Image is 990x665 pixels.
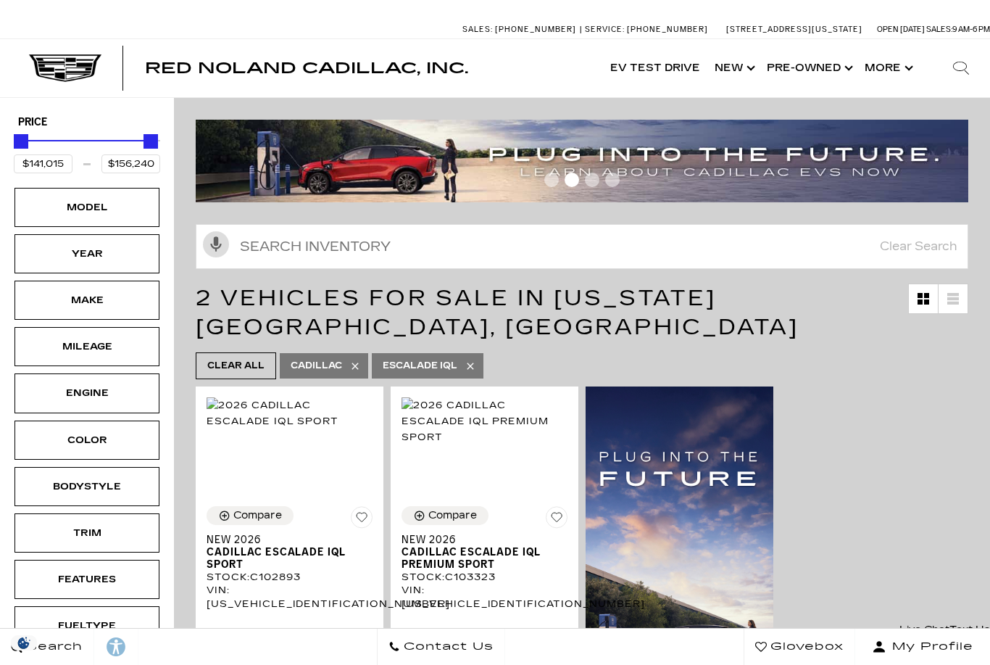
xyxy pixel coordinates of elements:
[14,134,28,149] div: Minimum Price
[877,25,925,34] span: Open [DATE]
[14,188,159,227] div: ModelModel
[402,534,567,571] a: New 2026Cadillac ESCALADE IQL Premium Sport
[707,39,760,97] a: New
[14,606,159,645] div: FueltypeFueltype
[744,629,855,665] a: Glovebox
[627,25,708,34] span: [PHONE_NUMBER]
[145,59,468,77] span: Red Noland Cadillac, Inc.
[402,534,557,546] span: New 2026
[51,432,123,448] div: Color
[14,560,159,599] div: FeaturesFeatures
[949,624,990,636] span: Text Us
[51,292,123,308] div: Make
[233,509,282,522] div: Compare
[760,39,857,97] a: Pre-Owned
[495,25,576,34] span: [PHONE_NUMBER]
[51,479,123,495] div: Bodystyle
[145,61,468,75] a: Red Noland Cadillac, Inc.
[22,637,83,657] span: Search
[101,154,160,173] input: Maximum
[546,506,567,534] button: Save Vehicle
[18,116,156,129] h5: Price
[14,327,159,366] div: MileageMileage
[402,627,567,640] div: Pricing Details - New 2026 Cadillac ESCALADE IQL Premium Sport
[462,25,493,34] span: Sales:
[207,584,373,610] div: VIN: [US_VEHICLE_IDENTIFICATION_NUMBER]
[605,173,620,187] span: Go to slide 4
[726,25,862,34] a: [STREET_ADDRESS][US_STATE]
[14,373,159,413] div: EngineEngine
[949,620,990,640] a: Text Us
[383,357,457,375] span: Escalade IQL
[402,584,567,610] div: VIN: [US_VEHICLE_IDENTIFICATION_NUMBER]
[207,546,362,571] span: Cadillac ESCALADE IQL Sport
[428,509,477,522] div: Compare
[14,129,160,173] div: Price
[207,397,373,429] img: 2026 Cadillac ESCALADE IQL Sport
[400,637,494,657] span: Contact Us
[855,629,990,665] button: Open user profile menu
[196,285,799,340] span: 2 Vehicles for Sale in [US_STATE][GEOGRAPHIC_DATA], [GEOGRAPHIC_DATA]
[565,173,579,187] span: Go to slide 2
[351,506,373,534] button: Save Vehicle
[51,525,123,541] div: Trim
[7,635,41,650] img: Opt-Out Icon
[603,39,707,97] a: EV Test Drive
[207,534,373,571] a: New 2026Cadillac ESCALADE IQL Sport
[402,506,488,525] button: Compare Vehicle
[402,546,557,571] span: Cadillac ESCALADE IQL Premium Sport
[462,25,580,33] a: Sales: [PHONE_NUMBER]
[143,134,158,149] div: Maximum Price
[14,234,159,273] div: YearYear
[14,281,159,320] div: MakeMake
[196,120,968,202] img: ev-blog-post-banners4
[544,173,559,187] span: Go to slide 1
[14,467,159,506] div: BodystyleBodystyle
[7,635,41,650] section: Click to Open Cookie Consent Modal
[899,624,949,636] span: Live Chat
[51,199,123,215] div: Model
[767,637,844,657] span: Glovebox
[402,571,567,584] div: Stock : C103323
[207,534,362,546] span: New 2026
[196,224,968,269] input: Search Inventory
[14,513,159,553] div: TrimTrim
[886,637,973,657] span: My Profile
[14,421,159,460] div: ColorColor
[585,173,599,187] span: Go to slide 3
[14,154,72,173] input: Minimum
[402,397,567,445] img: 2026 Cadillac ESCALADE IQL Premium Sport
[51,246,123,262] div: Year
[926,25,952,34] span: Sales:
[203,231,229,257] svg: Click to toggle on voice search
[899,620,949,640] a: Live Chat
[51,339,123,355] div: Mileage
[51,385,123,401] div: Engine
[377,629,505,665] a: Contact Us
[207,506,294,525] button: Compare Vehicle
[857,39,918,97] button: More
[585,25,625,34] span: Service:
[207,571,373,584] div: Stock : C102893
[291,357,342,375] span: Cadillac
[207,627,373,640] div: Pricing Details - New 2026 Cadillac ESCALADE IQL Sport
[207,357,265,375] span: Clear All
[51,571,123,587] div: Features
[580,25,712,33] a: Service: [PHONE_NUMBER]
[952,25,990,34] span: 9 AM-6 PM
[29,54,101,82] img: Cadillac Dark Logo with Cadillac White Text
[51,618,123,634] div: Fueltype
